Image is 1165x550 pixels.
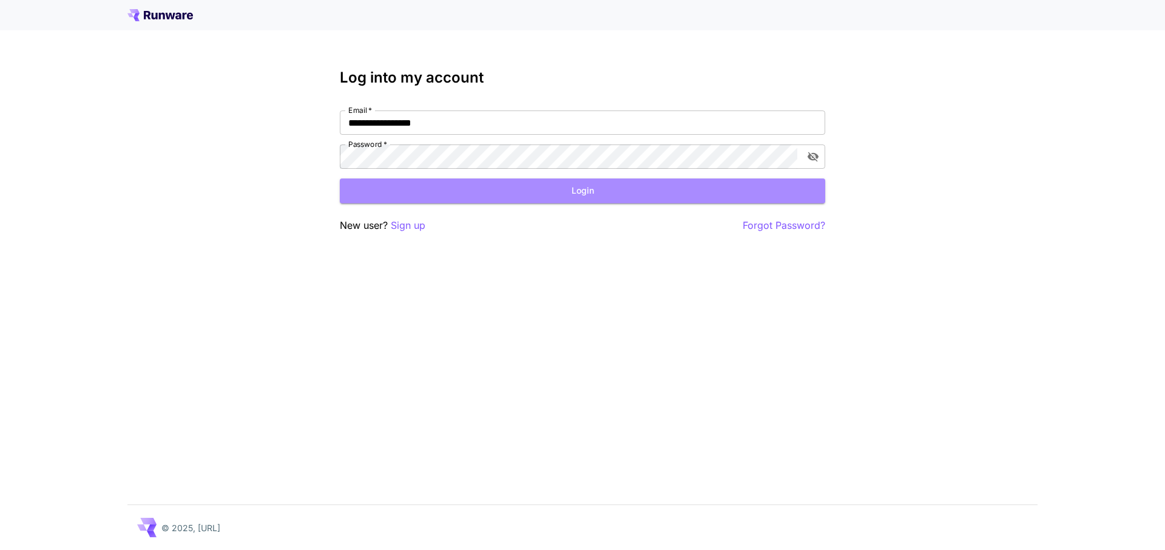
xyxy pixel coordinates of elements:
[348,105,372,115] label: Email
[161,521,220,534] p: © 2025, [URL]
[340,218,425,233] p: New user?
[340,178,825,203] button: Login
[348,139,387,149] label: Password
[340,69,825,86] h3: Log into my account
[743,218,825,233] button: Forgot Password?
[391,218,425,233] button: Sign up
[802,146,824,168] button: toggle password visibility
